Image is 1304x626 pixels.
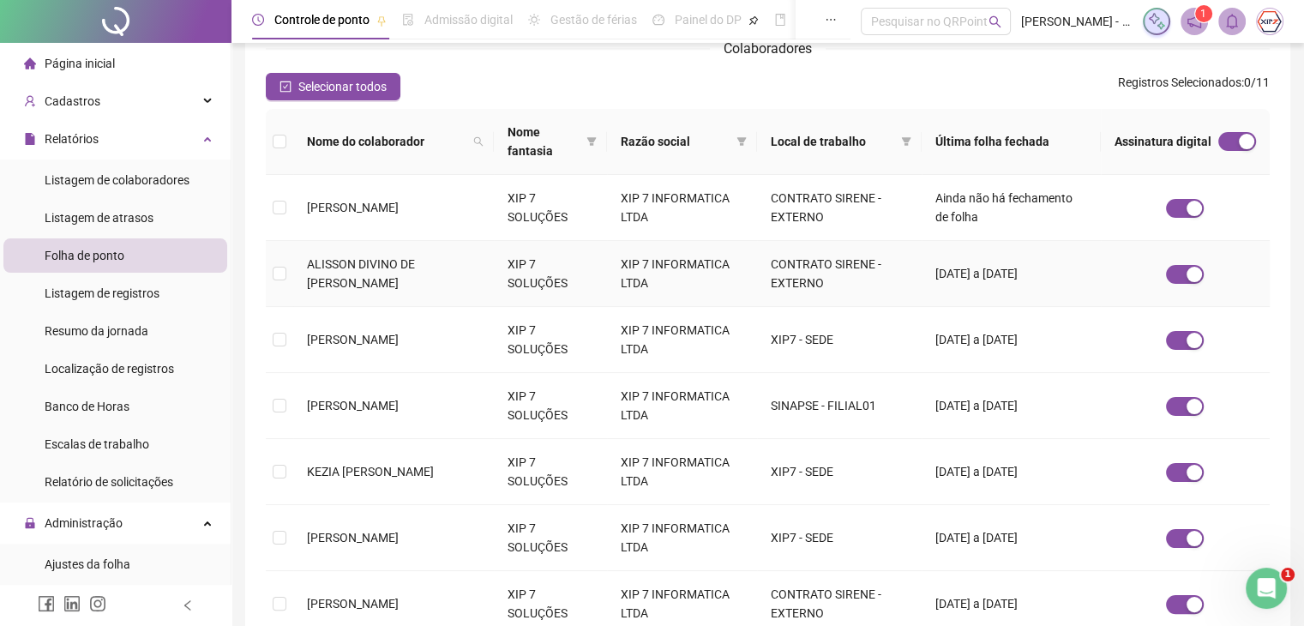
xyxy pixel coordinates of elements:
[45,211,153,225] span: Listagem de atrasos
[45,132,99,146] span: Relatórios
[307,257,415,290] span: ALISSON DIVINO DE [PERSON_NAME]
[307,132,466,151] span: Nome do colaborador
[1115,132,1211,151] span: Assinatura digital
[1118,73,1270,100] span: : 0 / 11
[1147,12,1166,31] img: sparkle-icon.fc2bf0ac1784a2077858766a79e2daf3.svg
[607,175,757,241] td: XIP 7 INFORMATICA LTDA
[757,373,922,439] td: SINAPSE - FILIAL01
[494,307,607,373] td: XIP 7 SOLUÇÕES
[757,439,922,505] td: XIP7 - SEDE
[38,595,55,612] span: facebook
[307,333,399,346] span: [PERSON_NAME]
[307,201,399,214] span: [PERSON_NAME]
[307,597,399,611] span: [PERSON_NAME]
[528,14,540,26] span: sun
[733,129,750,154] span: filter
[45,516,123,530] span: Administração
[1200,8,1206,20] span: 1
[424,13,513,27] span: Admissão digital
[45,362,174,376] span: Localização de registros
[45,437,149,451] span: Escalas de trabalho
[494,439,607,505] td: XIP 7 SOLUÇÕES
[922,109,1101,175] th: Última folha fechada
[607,505,757,571] td: XIP 7 INFORMATICA LTDA
[24,95,36,107] span: user-add
[621,132,730,151] span: Razão social
[922,505,1101,571] td: [DATE] a [DATE]
[724,40,812,57] span: Colaboradores
[298,77,387,96] span: Selecionar todos
[771,132,894,151] span: Local de trabalho
[550,13,637,27] span: Gestão de férias
[825,14,837,26] span: ellipsis
[45,57,115,70] span: Página inicial
[1118,75,1241,89] span: Registros Selecionados
[473,136,484,147] span: search
[1246,568,1287,609] iframe: Intercom live chat
[901,136,911,147] span: filter
[757,175,922,241] td: CONTRATO SIRENE -EXTERNO
[675,13,742,27] span: Painel do DP
[1021,12,1132,31] span: [PERSON_NAME] - XIP 7 SOLUÇÕES
[24,517,36,529] span: lock
[182,599,194,611] span: left
[402,14,414,26] span: file-done
[1257,9,1283,34] img: 24151
[45,94,100,108] span: Cadastros
[307,465,434,479] span: KEZIA [PERSON_NAME]
[45,475,173,489] span: Relatório de solicitações
[274,13,370,27] span: Controle de ponto
[736,136,747,147] span: filter
[774,14,786,26] span: book
[494,241,607,307] td: XIP 7 SOLUÇÕES
[24,57,36,69] span: home
[748,15,759,26] span: pushpin
[1224,14,1240,29] span: bell
[45,557,130,571] span: Ajustes da folha
[1195,5,1212,22] sup: 1
[1187,14,1202,29] span: notification
[494,175,607,241] td: XIP 7 SOLUÇÕES
[494,505,607,571] td: XIP 7 SOLUÇÕES
[757,307,922,373] td: XIP7 - SEDE
[607,439,757,505] td: XIP 7 INFORMATICA LTDA
[922,373,1101,439] td: [DATE] a [DATE]
[757,241,922,307] td: CONTRATO SIRENE -EXTERNO
[1281,568,1295,581] span: 1
[508,123,580,160] span: Nome fantasia
[898,129,915,154] span: filter
[307,399,399,412] span: [PERSON_NAME]
[607,373,757,439] td: XIP 7 INFORMATICA LTDA
[470,129,487,154] span: search
[45,173,189,187] span: Listagem de colaboradores
[63,595,81,612] span: linkedin
[45,286,159,300] span: Listagem de registros
[45,324,148,338] span: Resumo da jornada
[607,307,757,373] td: XIP 7 INFORMATICA LTDA
[307,531,399,545] span: [PERSON_NAME]
[376,15,387,26] span: pushpin
[252,14,264,26] span: clock-circle
[586,136,597,147] span: filter
[922,439,1101,505] td: [DATE] a [DATE]
[757,505,922,571] td: XIP7 - SEDE
[494,373,607,439] td: XIP 7 SOLUÇÕES
[45,249,124,262] span: Folha de ponto
[266,73,400,100] button: Selecionar todos
[652,14,664,26] span: dashboard
[922,241,1101,307] td: [DATE] a [DATE]
[607,241,757,307] td: XIP 7 INFORMATICA LTDA
[24,133,36,145] span: file
[935,191,1073,224] span: Ainda não há fechamento de folha
[45,400,129,413] span: Banco de Horas
[89,595,106,612] span: instagram
[279,81,291,93] span: check-square
[922,307,1101,373] td: [DATE] a [DATE]
[989,15,1001,28] span: search
[583,119,600,164] span: filter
